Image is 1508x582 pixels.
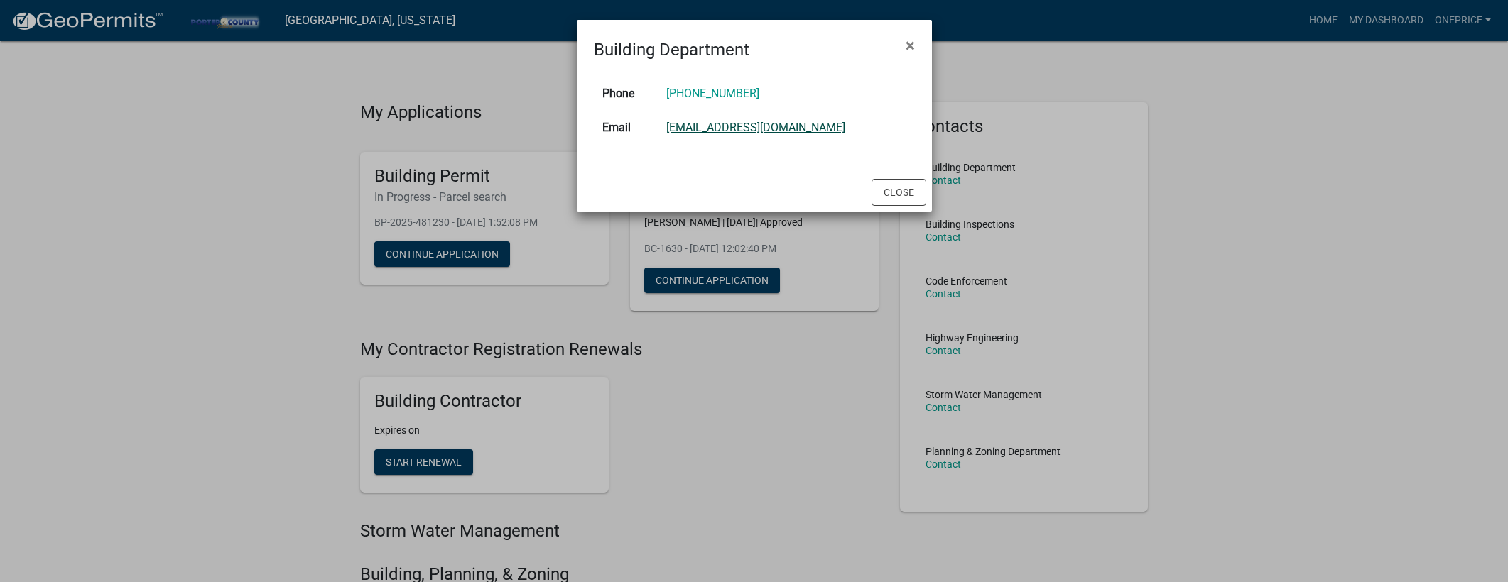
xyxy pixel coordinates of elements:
[666,121,845,134] a: [EMAIL_ADDRESS][DOMAIN_NAME]
[906,35,915,55] span: ×
[594,77,658,111] th: Phone
[666,87,759,100] a: [PHONE_NUMBER]
[594,37,749,62] h4: Building Department
[872,179,926,206] button: Close
[894,26,926,65] button: Close
[594,111,658,145] th: Email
